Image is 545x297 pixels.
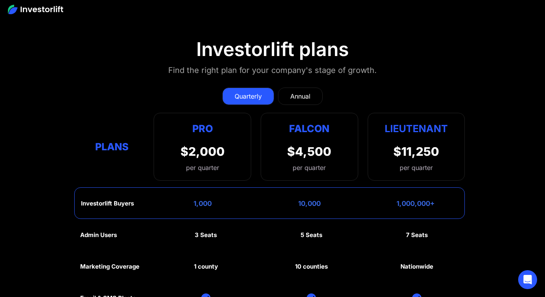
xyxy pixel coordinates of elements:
div: Pro [180,121,225,136]
div: Falcon [289,121,329,136]
div: Find the right plan for your company's stage of growth. [168,64,377,77]
div: per quarter [400,163,433,172]
div: Annual [290,92,310,101]
div: Investorlift plans [196,38,349,61]
div: 3 Seats [195,232,217,239]
div: $2,000 [180,144,225,159]
div: 5 Seats [301,232,322,239]
div: Marketing Coverage [80,263,139,270]
div: 1 county [194,263,218,270]
div: Admin Users [80,232,117,239]
div: 10 counties [295,263,328,270]
strong: Lieutenant [385,123,448,134]
div: 1,000,000+ [397,200,435,207]
div: $11,250 [393,144,439,159]
div: Plans [80,139,145,154]
div: Quarterly [235,92,262,101]
div: Open Intercom Messenger [518,270,537,289]
div: 1,000 [194,200,212,207]
div: 7 Seats [406,232,428,239]
div: Investorlift Buyers [81,200,134,207]
div: $4,500 [287,144,331,159]
div: per quarter [180,163,225,172]
div: Nationwide [400,263,433,270]
div: 10,000 [298,200,321,207]
div: per quarter [293,163,326,172]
